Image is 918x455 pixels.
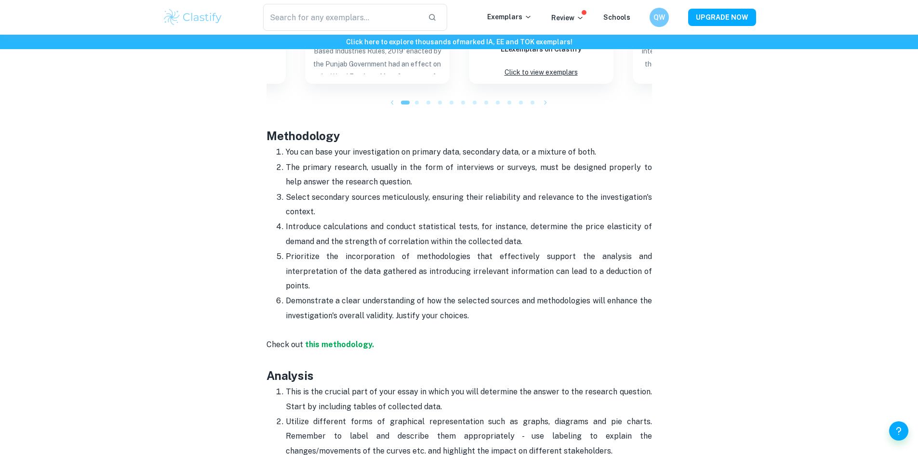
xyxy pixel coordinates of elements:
[266,323,652,367] p: Check out
[551,13,584,23] p: Review
[653,12,665,23] h6: QW
[305,340,374,349] a: this methodology.
[286,190,652,220] p: Select secondary sources meticulously, ensuring their reliability and relevance to the investigat...
[313,32,442,74] p: How has the 'Punjab Regulation of Wood Based Industries Rules, 2019' enacted by the Punjab Govern...
[487,12,532,22] p: Exemplars
[505,66,578,79] p: Click to view exemplars
[266,367,652,384] h3: Analysis
[286,294,652,323] p: Demonstrate a clear understanding of how the selected sources and methodologies will enhance the ...
[286,249,652,293] p: Prioritize the incorporation of methodologies that effectively support the analysis and interpret...
[286,385,652,414] p: This is the crucial part of your essay in which you will determine the answer to the research que...
[640,32,770,74] p: To what extent has Slovak government intervention been successful in reducing the negative extern...
[688,9,756,26] button: UPGRADE NOW
[286,145,652,159] p: You can base your investigation on primary data, secondary data, or a mixture of both.
[603,13,630,21] a: Schools
[2,37,916,47] h6: Click here to explore thousands of marked IA, EE and TOK exemplars !
[650,8,669,27] button: QW
[286,160,652,190] p: The primary research, usually in the form of interviews or surveys, must be designed properly to ...
[162,8,224,27] img: Clastify logo
[263,4,421,31] input: Search for any exemplars...
[889,421,908,441] button: Help and Feedback
[286,220,652,249] p: Introduce calculations and conduct statistical tests, for instance, determine the price elasticit...
[266,110,652,144] h3: Methodology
